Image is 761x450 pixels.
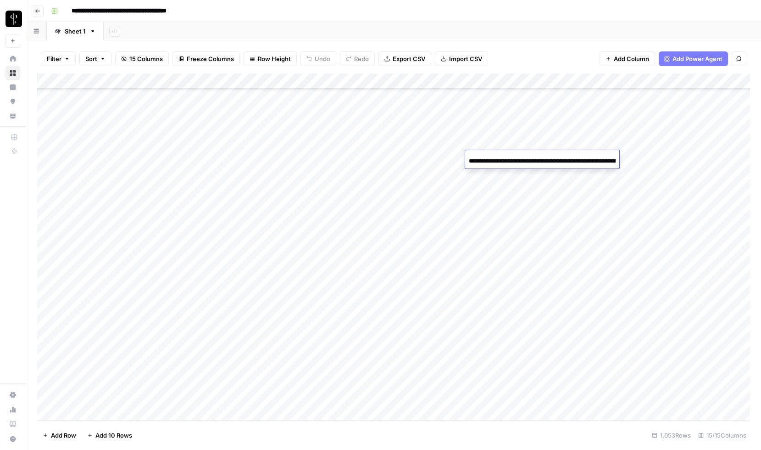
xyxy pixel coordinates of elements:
div: Sheet 1 [65,27,86,36]
div: 1,053 Rows [648,428,694,443]
button: Row Height [244,51,297,66]
span: Add 10 Rows [95,431,132,440]
span: Freeze Columns [187,54,234,63]
span: Filter [47,54,61,63]
button: Export CSV [378,51,431,66]
button: Import CSV [435,51,488,66]
span: Add Row [51,431,76,440]
button: Add Row [37,428,82,443]
span: Add Column [614,54,649,63]
a: Usage [6,402,20,417]
button: Undo [300,51,336,66]
button: Freeze Columns [172,51,240,66]
span: Import CSV [449,54,482,63]
button: Workspace: LP Production Workloads [6,7,20,30]
span: Redo [354,54,369,63]
a: Home [6,51,20,66]
span: Row Height [258,54,291,63]
span: Undo [315,54,330,63]
a: Insights [6,80,20,95]
span: Add Power Agent [672,54,722,63]
a: Browse [6,66,20,80]
a: Learning Hub [6,417,20,432]
button: 15 Columns [115,51,169,66]
button: Help + Support [6,432,20,446]
a: Your Data [6,108,20,123]
button: Add Power Agent [659,51,728,66]
a: Opportunities [6,94,20,109]
button: Add Column [600,51,655,66]
button: Filter [41,51,76,66]
a: Settings [6,388,20,402]
span: Export CSV [393,54,425,63]
div: 15/15 Columns [694,428,750,443]
button: Sort [79,51,111,66]
button: Redo [340,51,375,66]
button: Add 10 Rows [82,428,138,443]
a: Sheet 1 [47,22,104,40]
span: Sort [85,54,97,63]
span: 15 Columns [129,54,163,63]
img: LP Production Workloads Logo [6,11,22,27]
